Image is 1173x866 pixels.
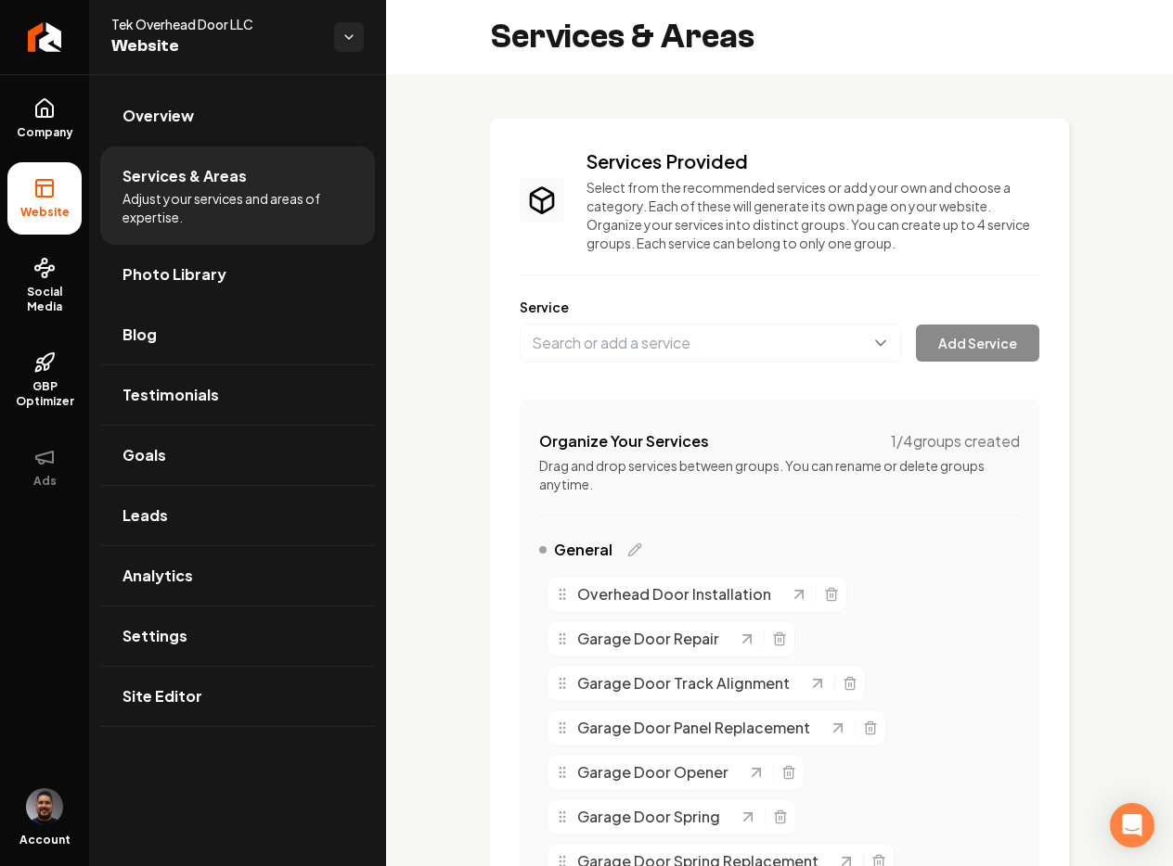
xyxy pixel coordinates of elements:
span: Overhead Door Installation [577,583,771,605]
span: Analytics [122,565,193,587]
a: Blog [100,305,375,364]
span: Garage Door Panel Replacement [577,717,810,739]
span: Goals [122,444,166,466]
h3: Services Provided [586,148,1039,174]
a: Company [7,83,82,155]
div: Garage Door Repair [555,628,738,650]
div: Garage Door Opener [555,761,747,783]
span: Leads [122,504,168,527]
span: Photo Library [122,263,226,286]
span: Social Media [7,285,82,314]
span: Site Editor [122,685,202,707]
h2: Services & Areas [490,19,754,56]
span: Tek Overhead Door LLC [111,15,319,33]
span: Ads [26,474,64,489]
span: Garage Door Repair [577,628,719,650]
span: Blog [122,324,157,346]
span: 1 / 4 groups created [891,430,1020,452]
div: Open Intercom Messenger [1110,803,1154,847]
label: Service [520,298,1039,316]
button: Open user button [26,788,63,825]
span: Account [19,833,71,847]
span: Garage Door Opener [577,761,728,783]
span: Overview [122,105,194,127]
span: Garage Door Spring [577,806,720,828]
h4: Organize Your Services [539,430,709,452]
span: Garage Door Track Alignment [577,672,790,694]
img: Daniel Humberto Ortega Celis [26,788,63,825]
a: Analytics [100,546,375,605]
div: Garage Door Track Alignment [555,672,808,694]
span: Services & Areas [122,165,247,187]
img: Rebolt Logo [28,22,62,52]
p: Drag and drop services between groups. You can rename or delete groups anytime. [539,456,1020,493]
a: Testimonials [100,365,375,425]
p: Select from the recommended services or add your own and choose a category. Each of these will ge... [586,178,1039,252]
span: Website [13,205,77,220]
a: Goals [100,426,375,485]
span: Website [111,33,319,59]
div: Garage Door Spring [555,806,739,828]
span: Testimonials [122,384,219,406]
span: General [554,539,612,561]
a: Settings [100,606,375,666]
a: Overview [100,86,375,146]
span: GBP Optimizer [7,379,82,409]
div: Garage Door Panel Replacement [555,717,829,739]
span: Company [9,125,81,140]
a: Leads [100,486,375,545]
div: Overhead Door Installation [555,583,790,605]
a: GBP Optimizer [7,337,82,424]
span: Adjust your services and areas of expertise. [122,189,353,226]
span: Settings [122,625,187,647]
a: Social Media [7,242,82,329]
button: Ads [7,431,82,503]
a: Photo Library [100,245,375,304]
a: Site Editor [100,667,375,726]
